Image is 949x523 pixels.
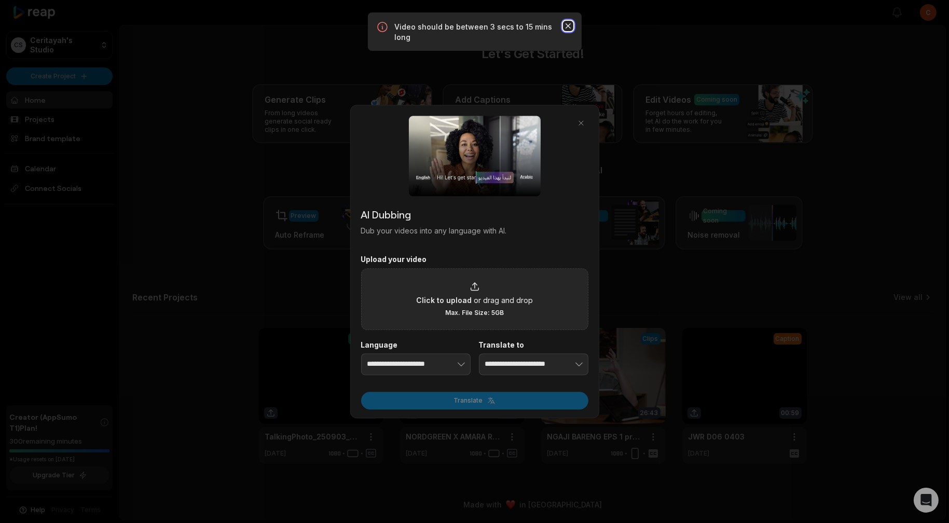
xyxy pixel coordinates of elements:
[445,309,504,317] span: Max. File Size: 5GB
[479,340,588,350] label: Translate to
[474,295,533,306] span: or drag and drop
[409,116,541,196] img: dubbing_dialog.png
[395,22,555,43] p: Video should be between 3 secs to 15 mins long
[361,225,588,236] p: Dub your videos into any language with AI.
[361,207,588,222] h2: AI Dubbing
[416,295,472,306] span: Click to upload
[361,340,471,350] label: Language
[361,255,588,264] label: Upload your video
